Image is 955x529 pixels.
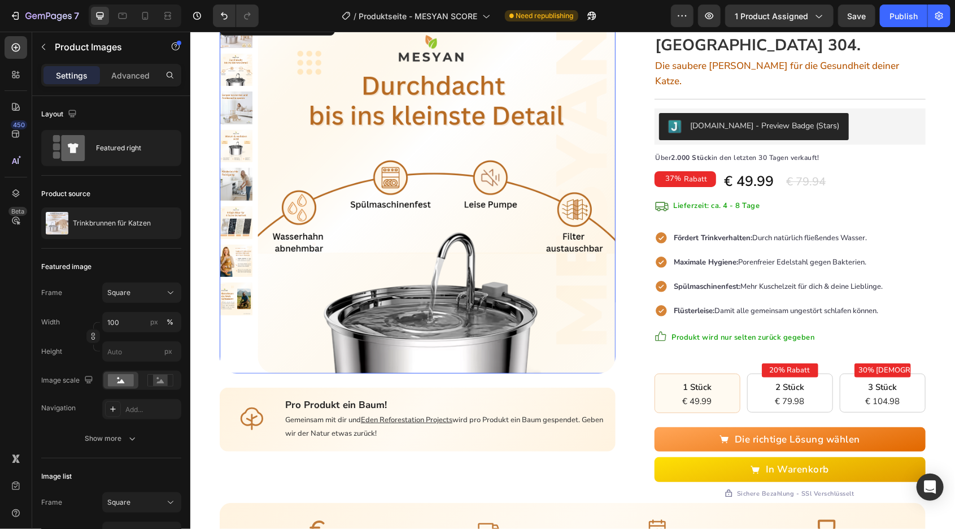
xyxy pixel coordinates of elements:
label: Frame [41,288,62,298]
button: Publish [880,5,927,27]
button: Square [102,492,181,513]
p: Settings [56,70,88,81]
div: Publish [889,10,918,22]
strong: Flüsterleise: [484,274,525,284]
div: Featured right [96,135,165,161]
strong: Spülmaschinenfest: [484,250,551,260]
div: Rich Text Editor. Editing area: main [482,271,695,287]
button: Die richtige Lösung wählen [464,396,735,420]
div: € 79.94 [595,142,637,159]
label: Height [41,346,62,357]
div: 37% [474,141,492,153]
div: Rabatt [492,141,519,154]
div: Product source [41,189,90,199]
pre: 30% [DEMOGRAPHIC_DATA] [664,332,721,346]
div: Image scale [41,373,95,388]
strong: 2.000 Stück [481,122,522,131]
div: Beta [8,207,27,216]
p: Über in den letzten 30 Tagen verkauft! [465,121,734,131]
div: Layout [41,107,79,122]
span: Damit alle gemeinsam ungestört schlafen können. [484,274,688,284]
pre: 20% Rabatt [575,332,625,346]
button: In Warenkorb [464,426,735,450]
div: € 79.98 [584,363,616,377]
div: % [167,317,173,327]
div: Die richtige Lösung wählen [544,401,670,415]
span: 2 Stück [585,350,614,361]
span: Produktseite - MESYAN SCORE [359,10,478,22]
div: 450 [11,120,27,129]
span: Durch natürlich fließendes Wasser. [484,201,677,211]
div: px [150,317,158,327]
span: Save [848,11,866,21]
p: Sichere Bezahlung - SSl Verschlüsselt [547,458,664,467]
input: px% [102,312,181,332]
div: Rich Text Editor. Editing area: main [482,247,695,263]
button: Show more [41,428,181,449]
img: product feature img [46,212,68,235]
iframe: Design area [190,32,955,529]
div: € 49.99 [491,363,523,377]
img: Judgeme.png [478,88,491,102]
strong: Maximale Hygiene: [484,226,548,236]
div: Open Intercom Messenger [917,474,944,501]
button: % [147,315,161,329]
div: Undo/Redo [213,5,259,27]
div: Add... [125,405,178,415]
label: Frame [41,497,62,508]
span: Porenfreier Edelstahl gegen Bakterien. [484,226,677,236]
p: Trinkbrunnen für Katzen [73,219,151,227]
button: Judge.me - Preview Badge (Stars) [469,81,659,109]
div: In Warenkorb [575,431,639,445]
button: 7 [5,5,84,27]
strong: Fördert Trinkverhalten: [484,201,562,211]
span: 3 Stück [678,350,707,361]
div: Rich Text Editor. Editing area: main [482,198,695,214]
div: Rich Text Editor. Editing area: main [482,223,695,239]
button: 1 product assigned [725,5,834,27]
span: Lieferzeit: ca. 4 - 8 Tage [483,169,570,179]
div: Image list [41,471,72,482]
span: Produkt wird nur selten zurück gegeben [482,301,625,311]
div: Featured image [41,262,91,272]
span: Need republishing [516,11,574,21]
p: 7 [74,9,79,23]
span: Mehr Kuschelzeit für dich & deine Lieblinge. [484,250,693,260]
button: Square [102,283,181,303]
div: € 104.98 [674,363,710,377]
div: [DOMAIN_NAME] - Preview Badge (Stars) [500,88,649,100]
button: px [163,315,177,329]
span: / [354,10,357,22]
label: Width [41,317,60,327]
span: px [164,347,172,355]
button: Save [838,5,875,27]
input: px [102,341,181,362]
p: Product Images [55,40,151,54]
span: 1 Stück [492,350,521,361]
p: Advanced [111,70,150,81]
div: Navigation [41,403,76,413]
div: Show more [85,433,138,444]
div: € 49.99 [533,140,585,161]
span: Square [107,497,130,508]
span: Square [107,288,130,298]
span: 1 product assigned [735,10,808,22]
